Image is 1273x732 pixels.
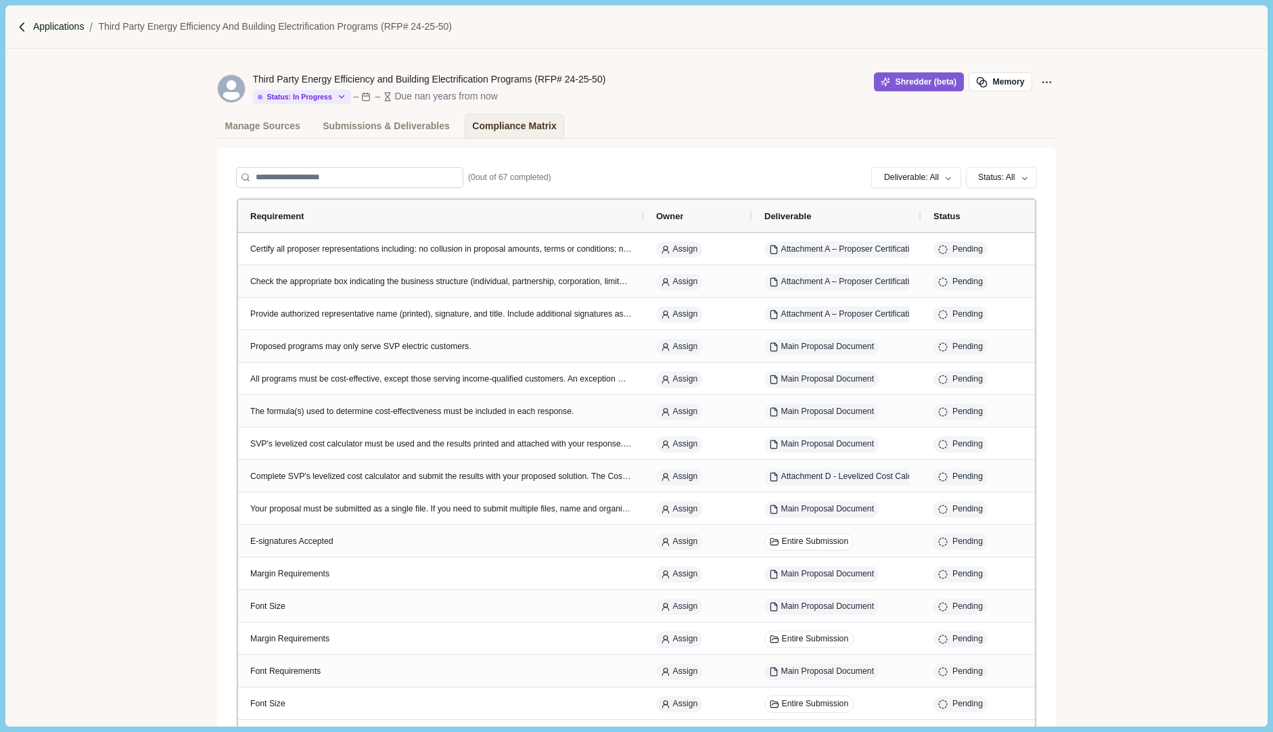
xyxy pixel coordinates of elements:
button: Attachment A – Proposer Certification Form [764,242,945,258]
button: Pending [933,242,988,258]
button: Assign [656,371,702,388]
button: Shredder (beta) [874,72,964,91]
span: Status [933,211,960,221]
div: Certify all proposer representations including: no collusion in proposal amounts, terms or condit... [250,244,632,256]
button: Assign [656,566,702,583]
div: Pending [952,666,983,678]
div: Font Requirements [250,666,632,678]
div: Status: In Progress [258,93,332,101]
div: Pending [952,406,983,418]
img: Forward slash icon [84,21,98,33]
button: Main Proposal Document [764,566,879,583]
button: Assign [656,664,702,681]
button: Main Proposal Document [764,599,879,616]
div: Manage Sources [225,114,300,138]
button: Main Proposal Document [764,339,879,356]
button: Main Proposal Document [764,436,879,453]
div: Pending [952,276,983,288]
span: Assign [673,244,698,256]
button: Entire Submission [764,631,854,649]
div: Pending [952,633,983,645]
button: Main Proposal Document [764,404,879,421]
div: Your proposal must be submitted as a single file. If you need to submit multiple files, name and ... [250,503,632,516]
span: Assign [673,438,698,451]
button: Attachment A – Proposer Certification Form [764,274,945,291]
div: Pending [952,308,983,321]
span: ( 0 out of 67 completed) [468,172,551,184]
span: Owner [656,211,683,221]
div: Status: All [978,172,1015,184]
div: Pending [952,536,983,548]
span: Assign [673,373,698,386]
button: Main Proposal Document [764,501,879,518]
button: Pending [933,566,988,583]
div: Submissions & Deliverables [323,114,450,138]
span: Assign [673,406,698,418]
button: Pending [933,534,988,551]
div: Pending [952,244,983,256]
span: Assign [673,536,698,548]
button: Attachment D - Levelized Cost Calculator [764,469,938,486]
button: Pending [933,664,988,681]
button: Main Proposal Document [764,371,879,388]
a: Submissions & Deliverables [315,114,458,138]
span: Assign [673,341,698,353]
a: Manage Sources [217,114,308,138]
button: Attachment A – Proposer Certification Form [764,306,945,323]
div: – [353,89,358,104]
button: Pending [933,306,988,323]
span: Requirement [250,211,304,221]
div: Pending [952,438,983,451]
button: Memory [969,72,1032,91]
button: Application Actions [1037,72,1056,91]
button: Assign [656,631,702,648]
a: Third Party Energy Efficiency and Building Electrification Programs (RFP# 24-25-50) [98,20,452,34]
div: Margin Requirements [250,568,632,580]
div: Pending [952,341,983,353]
div: Font Size [250,698,632,710]
button: Pending [933,501,988,518]
div: E-signatures Accepted [250,536,632,548]
button: Status: In Progress [253,90,351,104]
div: The formula(s) used to determine cost-effectiveness must be included in each response. [250,406,632,418]
span: Assign [673,471,698,483]
button: Main Proposal Document [764,664,879,681]
div: Pending [952,568,983,580]
div: Margin Requirements [250,633,632,645]
button: Assign [656,306,702,323]
button: Assign [656,274,702,291]
button: Assign [656,339,702,356]
span: Assign [673,276,698,288]
div: Third Party Energy Efficiency and Building Electrification Programs (RFP# 24-25-50) [253,72,606,87]
button: Pending [933,436,988,453]
div: SVP's levelized cost calculator must be used and the results printed and attached with your respo... [250,438,632,451]
button: Pending [933,631,988,648]
div: Pending [952,373,983,386]
button: Pending [933,696,988,713]
div: Deliverable: All [884,172,939,184]
img: Forward slash icon [16,21,28,33]
div: Compliance Matrix [472,114,556,138]
span: Assign [673,601,698,613]
svg: avatar [218,75,245,102]
button: Assign [656,436,702,453]
div: Proposed programs may only serve SVP electric customers. [250,341,632,353]
div: Due nan years from now [394,89,498,104]
button: Pending [933,469,988,486]
button: Assign [656,599,702,616]
div: Provide authorized representative name (printed), signature, and title. Include additional signat... [250,308,632,321]
div: Pending [952,698,983,710]
button: Status: All [966,167,1037,189]
button: Pending [933,339,988,356]
div: – [375,89,381,104]
a: Applications [33,20,85,34]
button: Assign [656,404,702,421]
div: All programs must be cost-effective, except those serving income-qualified customers. An exceptio... [250,373,632,386]
button: Assign [656,501,702,518]
a: Compliance Matrix [465,114,564,138]
span: Assign [673,503,698,516]
button: Assign [656,469,702,486]
div: Complete SVP's levelized cost calculator and submit the results with your proposed solution. The ... [250,471,632,483]
span: Assign [673,633,698,645]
